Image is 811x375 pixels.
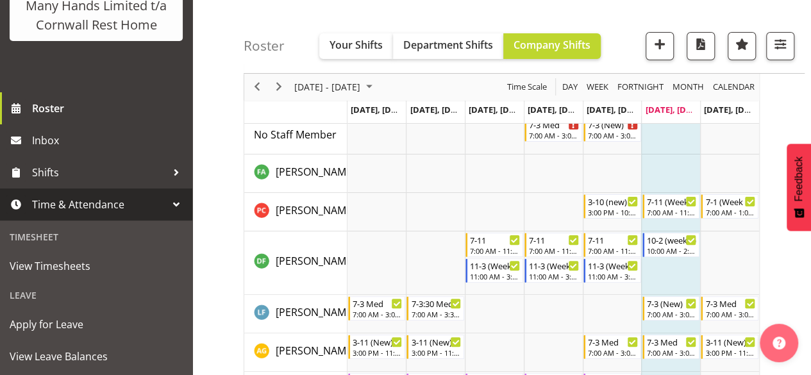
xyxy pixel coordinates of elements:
[244,38,285,53] h4: Roster
[470,246,520,256] div: 7:00 AM - 11:00 AM
[583,117,641,142] div: No Staff Member"s event - 7-3 (New) Begin From Friday, September 19, 2025 at 7:00:00 AM GMT+12:00...
[773,337,785,349] img: help-xxl-2.png
[10,347,183,366] span: View Leave Balances
[351,104,409,115] span: [DATE], [DATE]
[3,224,189,250] div: Timesheet
[411,335,461,348] div: 3-11 (New)
[406,335,464,359] div: Galvez, Angeline"s event - 3-11 (New) Begin From Tuesday, September 16, 2025 at 3:00:00 PM GMT+12...
[583,233,641,257] div: Fairbrother, Deborah"s event - 7-11 Begin From Friday, September 19, 2025 at 7:00:00 AM GMT+12:00...
[254,127,337,142] a: No Staff Member
[588,233,638,246] div: 7-11
[647,309,697,319] div: 7:00 AM - 3:00 PM
[647,347,697,358] div: 7:00 AM - 3:00 PM
[687,32,715,60] button: Download a PDF of the roster according to the set date range.
[276,254,355,268] span: [PERSON_NAME]
[393,33,503,59] button: Department Shifts
[276,305,355,319] span: [PERSON_NAME]
[642,335,700,359] div: Galvez, Angeline"s event - 7-3 Med Begin From Saturday, September 20, 2025 at 7:00:00 AM GMT+12:0...
[32,99,186,118] span: Roster
[766,32,794,60] button: Filter Shifts
[470,259,520,272] div: 11-3 (Week 5)
[583,258,641,283] div: Fairbrother, Deborah"s event - 11-3 (Week 5) Begin From Friday, September 19, 2025 at 11:00:00 AM...
[3,308,189,340] a: Apply for Leave
[588,335,638,348] div: 7-3 Med
[469,104,527,115] span: [DATE], [DATE]
[728,32,756,60] button: Highlight an important date within the roster.
[671,79,705,96] span: Month
[244,295,347,333] td: Flynn, Leeane resource
[529,130,579,140] div: 7:00 AM - 3:00 PM
[705,309,755,319] div: 7:00 AM - 3:00 PM
[647,246,697,256] div: 10:00 AM - 2:00 PM
[244,154,347,193] td: Adams, Fran resource
[588,259,638,272] div: 11-3 (Week 5)
[529,259,579,272] div: 11-3 (Week 5)
[348,335,406,359] div: Galvez, Angeline"s event - 3-11 (New) Begin From Monday, September 15, 2025 at 3:00:00 PM GMT+12:...
[642,233,700,257] div: Fairbrother, Deborah"s event - 10-2 (week 5) Begin From Saturday, September 20, 2025 at 10:00:00 ...
[787,144,811,231] button: Feedback - Show survey
[528,104,586,115] span: [DATE], [DATE]
[290,74,380,101] div: September 15 - 21, 2025
[244,231,347,295] td: Fairbrother, Deborah resource
[560,79,580,96] button: Timeline Day
[10,256,183,276] span: View Timesheets
[3,340,189,372] a: View Leave Balances
[793,156,805,201] span: Feedback
[647,233,697,246] div: 10-2 (week 5)
[330,38,383,52] span: Your Shifts
[32,195,167,214] span: Time & Attendance
[585,79,610,96] span: Week
[268,74,290,101] div: next period
[244,116,347,154] td: No Staff Member resource
[271,79,288,96] button: Next
[585,79,611,96] button: Timeline Week
[353,297,403,310] div: 7-3 Med
[506,79,548,96] span: Time Scale
[588,130,638,140] div: 7:00 AM - 3:00 PM
[32,163,167,182] span: Shifts
[647,335,697,348] div: 7-3 Med
[529,246,579,256] div: 7:00 AM - 11:00 AM
[470,271,520,281] div: 11:00 AM - 3:00 PM
[588,347,638,358] div: 7:00 AM - 3:00 PM
[246,74,268,101] div: previous period
[319,33,393,59] button: Your Shifts
[276,164,355,179] a: [PERSON_NAME]
[701,296,758,321] div: Flynn, Leeane"s event - 7-3 Med Begin From Sunday, September 21, 2025 at 7:00:00 AM GMT+12:00 End...
[353,309,403,319] div: 7:00 AM - 3:00 PM
[254,128,337,142] span: No Staff Member
[705,207,755,217] div: 7:00 AM - 1:00 PM
[561,79,579,96] span: Day
[529,271,579,281] div: 11:00 AM - 3:00 PM
[583,335,641,359] div: Galvez, Angeline"s event - 7-3 Med Begin From Friday, September 19, 2025 at 7:00:00 AM GMT+12:00 ...
[647,297,697,310] div: 7-3 (New)
[276,344,355,358] span: [PERSON_NAME]
[244,333,347,372] td: Galvez, Angeline resource
[276,203,355,217] span: [PERSON_NAME]
[704,104,762,115] span: [DATE], [DATE]
[647,195,697,208] div: 7-11 (Week 5 Sat)
[353,335,403,348] div: 3-11 (New)
[642,296,700,321] div: Flynn, Leeane"s event - 7-3 (New) Begin From Saturday, September 20, 2025 at 7:00:00 AM GMT+12:00...
[646,32,674,60] button: Add a new shift
[353,347,403,358] div: 3:00 PM - 11:00 PM
[712,79,756,96] span: calendar
[642,194,700,219] div: Chand, Pretika"s event - 7-11 (Week 5 Sat) Begin From Saturday, September 20, 2025 at 7:00:00 AM ...
[249,79,266,96] button: Previous
[403,38,493,52] span: Department Shifts
[3,250,189,282] a: View Timesheets
[588,195,638,208] div: 3-10 (new)
[705,347,755,358] div: 3:00 PM - 11:00 PM
[711,79,757,96] button: Month
[587,104,645,115] span: [DATE], [DATE]
[583,194,641,219] div: Chand, Pretika"s event - 3-10 (new) Begin From Friday, September 19, 2025 at 3:00:00 PM GMT+12:00...
[465,233,523,257] div: Fairbrother, Deborah"s event - 7-11 Begin From Wednesday, September 17, 2025 at 7:00:00 AM GMT+12...
[410,104,468,115] span: [DATE], [DATE]
[465,258,523,283] div: Fairbrother, Deborah"s event - 11-3 (Week 5) Begin From Wednesday, September 17, 2025 at 11:00:00...
[276,343,355,358] a: [PERSON_NAME]
[276,165,355,179] span: [PERSON_NAME]
[588,118,638,131] div: 7-3 (New)
[3,282,189,308] div: Leave
[701,194,758,219] div: Chand, Pretika"s event - 7-1 (Week 5 Sun) Begin From Sunday, September 21, 2025 at 7:00:00 AM GMT...
[406,296,464,321] div: Flynn, Leeane"s event - 7-3:30 Med Begin From Tuesday, September 16, 2025 at 7:00:00 AM GMT+12:00...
